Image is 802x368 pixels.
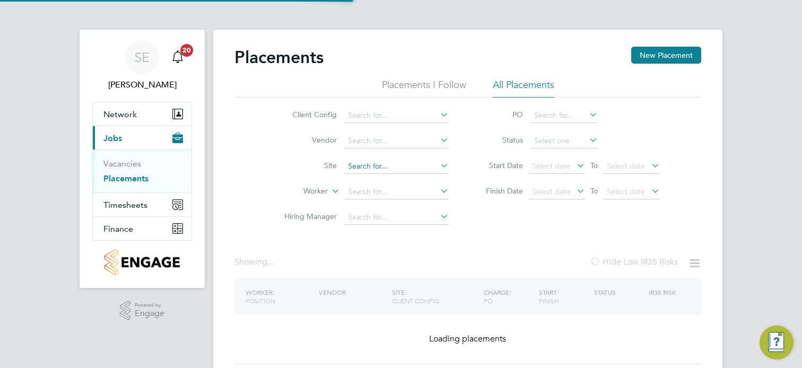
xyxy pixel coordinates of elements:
[80,30,205,288] nav: Main navigation
[475,161,523,170] label: Start Date
[344,134,449,148] input: Search for...
[93,102,191,126] button: Network
[276,212,337,221] label: Hiring Manager
[135,50,150,64] span: SE
[344,185,449,199] input: Search for...
[344,210,449,225] input: Search for...
[631,47,701,64] button: New Placement
[475,110,523,119] label: PO
[532,161,570,171] span: Select date
[93,217,191,240] button: Finance
[103,133,122,143] span: Jobs
[267,257,274,267] span: ...
[103,200,147,210] span: Timesheets
[587,184,601,198] span: To
[103,159,141,169] a: Vacancies
[607,187,645,196] span: Select date
[120,301,165,321] a: Powered byEngage
[276,135,337,145] label: Vendor
[93,126,191,150] button: Jobs
[530,134,598,148] input: Select one
[104,249,179,275] img: countryside-properties-logo-retina.png
[590,257,678,267] label: Hide Low IR35 Risks
[344,108,449,123] input: Search for...
[92,40,192,91] a: SE[PERSON_NAME]
[92,249,192,275] a: Go to home page
[344,159,449,174] input: Search for...
[234,257,276,268] div: Showing
[180,44,193,57] span: 20
[530,108,598,123] input: Search for...
[276,110,337,119] label: Client Config
[103,224,133,234] span: Finance
[92,78,192,91] span: Sonny Evans
[135,309,164,318] span: Engage
[475,135,523,145] label: Status
[93,193,191,216] button: Timesheets
[135,301,164,310] span: Powered by
[760,326,794,360] button: Engage Resource Center
[103,173,149,183] a: Placements
[382,78,466,98] li: Placements I Follow
[267,186,328,197] label: Worker
[103,109,137,119] span: Network
[93,150,191,192] div: Jobs
[167,40,188,74] a: 20
[276,161,337,170] label: Site
[234,47,324,68] h2: Placements
[607,161,645,171] span: Select date
[493,78,554,98] li: All Placements
[475,186,523,196] label: Finish Date
[587,159,601,172] span: To
[532,187,570,196] span: Select date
